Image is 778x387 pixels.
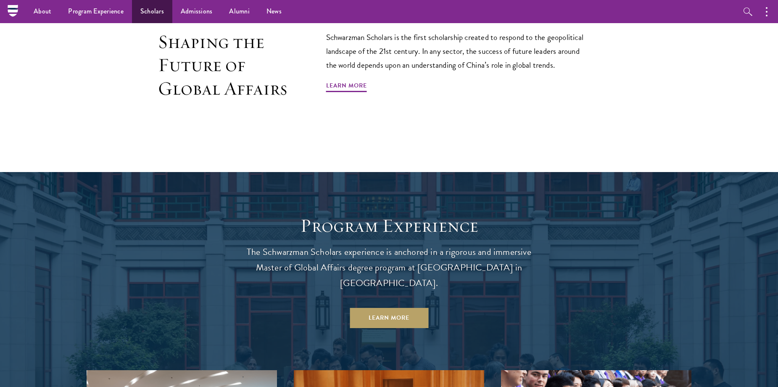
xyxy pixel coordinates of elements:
p: Schwarzman Scholars is the first scholarship created to respond to the geopolitical landscape of ... [326,30,591,72]
a: Learn More [326,80,367,93]
h1: Program Experience [238,214,541,238]
h2: Shaping the Future of Global Affairs [158,30,288,101]
a: Learn More [350,308,428,328]
p: The Schwarzman Scholars experience is anchored in a rigorous and immersive Master of Global Affai... [238,244,541,291]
